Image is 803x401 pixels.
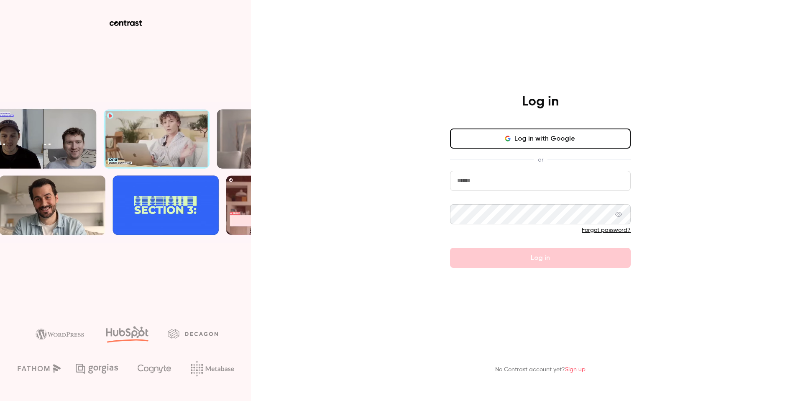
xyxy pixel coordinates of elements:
[582,227,631,233] a: Forgot password?
[450,129,631,149] button: Log in with Google
[522,93,559,110] h4: Log in
[495,365,586,374] p: No Contrast account yet?
[534,155,547,164] span: or
[168,329,218,338] img: decagon
[565,367,586,373] a: Sign up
